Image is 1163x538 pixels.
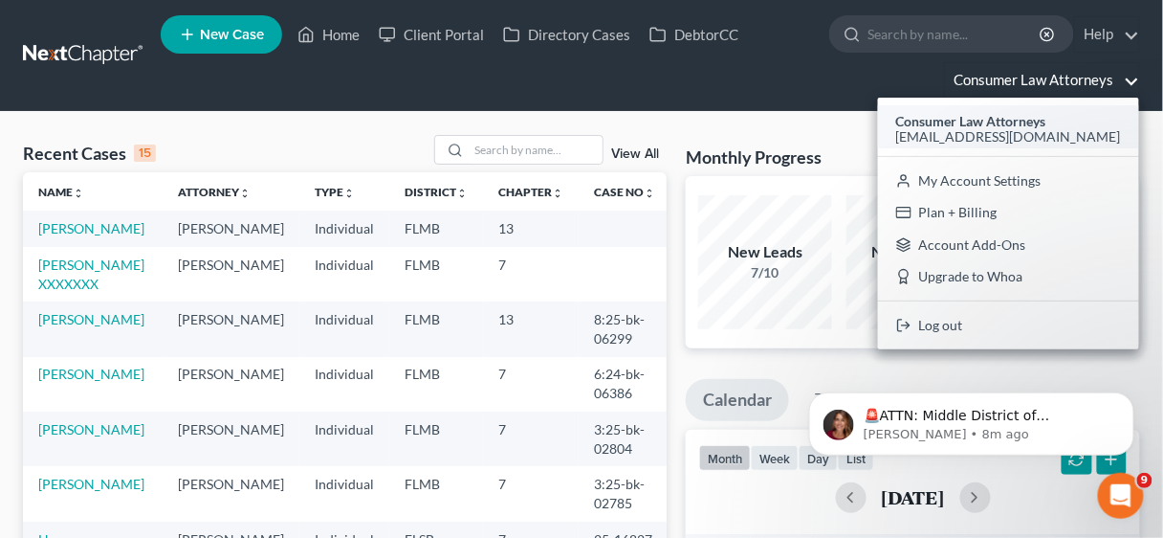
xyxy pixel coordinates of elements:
iframe: Intercom notifications message [780,352,1163,486]
i: unfold_more [343,188,355,199]
div: New Leads [698,241,832,263]
td: 6:24-bk-06386 [579,357,670,412]
a: Account Add-Ons [878,229,1139,261]
a: Directory Cases [494,17,640,52]
div: 15 [134,145,156,162]
td: FLMB [389,357,483,412]
i: unfold_more [552,188,563,199]
td: 7 [483,466,579,521]
a: [PERSON_NAME] [38,220,144,236]
td: FLMB [389,211,483,246]
td: FLMB [389,466,483,521]
td: 3:25-bk-02804 [579,412,670,466]
td: 8:25-bk-06299 [579,302,670,356]
td: FLMB [389,302,483,356]
td: [PERSON_NAME] [163,211,299,246]
a: Upgrade to Whoa [878,261,1139,294]
a: [PERSON_NAME] [38,421,144,437]
h3: Monthly Progress [686,146,822,168]
td: 7 [483,357,579,412]
td: 3:25-bk-02785 [579,466,670,521]
span: [EMAIL_ADDRESS][DOMAIN_NAME] [896,128,1121,145]
a: [PERSON_NAME] [38,311,144,327]
td: [PERSON_NAME] [163,247,299,302]
td: FLMB [389,412,483,466]
a: Districtunfold_more [405,185,468,199]
a: Help [1075,17,1139,52]
i: unfold_more [73,188,84,199]
a: Consumer Law Attorneys [945,63,1139,98]
input: Search by name... [867,16,1042,52]
a: View All [611,147,659,161]
td: 13 [483,302,579,356]
td: Individual [299,302,389,356]
a: Calendar [686,379,789,421]
input: Search by name... [469,136,603,164]
a: Client Portal [369,17,494,52]
td: 7 [483,247,579,302]
i: unfold_more [239,188,251,199]
td: Individual [299,466,389,521]
a: Chapterunfold_more [498,185,563,199]
a: [PERSON_NAME] XXXXXXX [38,257,144,292]
i: unfold_more [456,188,468,199]
strong: Consumer Law Attorneys [896,113,1046,129]
a: Typeunfold_more [315,185,355,199]
i: unfold_more [644,188,655,199]
a: Attorneyunfold_more [178,185,251,199]
td: Individual [299,247,389,302]
span: 9 [1137,473,1152,488]
a: Plan + Billing [878,196,1139,229]
a: [PERSON_NAME] [38,366,144,382]
td: Individual [299,412,389,466]
td: [PERSON_NAME] [163,302,299,356]
div: Consumer Law Attorneys [878,98,1139,349]
a: DebtorCC [640,17,748,52]
div: Recent Cases [23,142,156,165]
a: Case Nounfold_more [594,185,655,199]
td: 7 [483,412,579,466]
span: New Case [200,28,264,42]
td: [PERSON_NAME] [163,466,299,521]
td: Individual [299,357,389,412]
a: My Account Settings [878,165,1139,197]
div: New Clients [846,241,980,263]
td: Individual [299,211,389,246]
iframe: Intercom live chat [1098,473,1144,519]
a: Nameunfold_more [38,185,84,199]
td: 13 [483,211,579,246]
a: [PERSON_NAME] [38,476,144,492]
h2: [DATE] [882,487,945,507]
a: Home [288,17,369,52]
button: week [751,445,799,471]
td: FLMB [389,247,483,302]
td: [PERSON_NAME] [163,357,299,412]
td: [PERSON_NAME] [163,412,299,466]
button: month [699,445,751,471]
div: 2/10 [846,263,980,282]
div: 7/10 [698,263,832,282]
a: Log out [878,309,1139,342]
